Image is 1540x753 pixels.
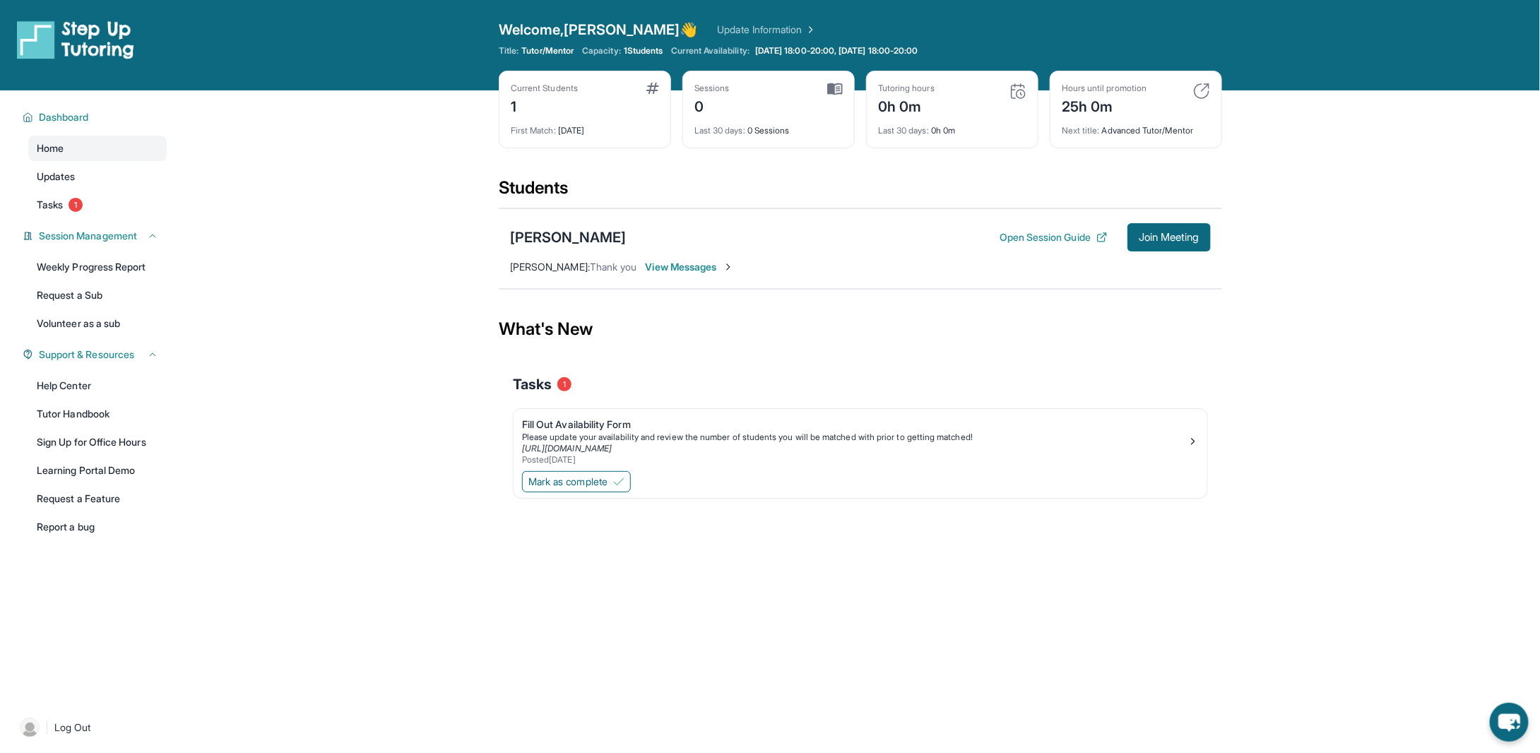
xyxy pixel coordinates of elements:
span: First Match : [511,125,556,136]
a: Learning Portal Demo [28,458,167,483]
span: [PERSON_NAME] : [510,261,590,273]
div: 25h 0m [1062,94,1147,117]
span: Support & Resources [39,348,134,362]
img: logo [17,20,134,59]
span: 1 [557,377,571,391]
div: [PERSON_NAME] [510,227,626,247]
span: [DATE] 18:00-20:00, [DATE] 18:00-20:00 [755,45,918,57]
span: Join Meeting [1139,233,1200,242]
span: Next title : [1062,125,1100,136]
span: Tasks [513,374,552,394]
div: 0 [694,94,730,117]
a: Request a Feature [28,486,167,511]
span: View Messages [646,260,734,274]
span: Last 30 days : [694,125,745,136]
span: Current Availability: [672,45,750,57]
span: Home [37,141,64,155]
span: 1 Students [624,45,663,57]
a: Tasks1 [28,192,167,218]
div: Tutoring hours [878,83,935,94]
div: What's New [499,298,1222,360]
button: chat-button [1490,703,1529,742]
span: Dashboard [39,110,89,124]
div: Posted [DATE] [522,454,1187,466]
div: Sessions [694,83,730,94]
a: Tutor Handbook [28,401,167,427]
div: Advanced Tutor/Mentor [1062,117,1210,136]
a: Sign Up for Office Hours [28,429,167,455]
span: Thank you [590,261,637,273]
img: card [827,83,843,95]
img: Chevron Right [802,23,817,37]
span: Title: [499,45,519,57]
button: Join Meeting [1127,223,1211,251]
button: Session Management [33,229,158,243]
a: Home [28,136,167,161]
img: user-img [20,718,40,737]
a: Weekly Progress Report [28,254,167,280]
a: Report a bug [28,514,167,540]
img: card [646,83,659,94]
a: [URL][DOMAIN_NAME] [522,443,612,453]
span: Updates [37,170,76,184]
div: Students [499,177,1222,208]
a: Fill Out Availability FormPlease update your availability and review the number of students you w... [514,409,1207,468]
button: Support & Resources [33,348,158,362]
button: Open Session Guide [1000,230,1108,244]
span: Tutor/Mentor [521,45,574,57]
div: 0 Sessions [694,117,843,136]
div: 1 [511,94,578,117]
button: Mark as complete [522,471,631,492]
div: 0h 0m [878,94,935,117]
div: 0h 0m [878,117,1026,136]
button: Dashboard [33,110,158,124]
a: |Log Out [14,712,167,743]
div: Current Students [511,83,578,94]
a: Updates [28,164,167,189]
span: 1 [69,198,83,212]
div: [DATE] [511,117,659,136]
div: Please update your availability and review the number of students you will be matched with prior ... [522,432,1187,443]
span: Last 30 days : [878,125,929,136]
span: Tasks [37,198,63,212]
img: Chevron-Right [723,261,734,273]
img: card [1193,83,1210,100]
span: Capacity: [582,45,621,57]
a: Request a Sub [28,283,167,308]
a: Volunteer as a sub [28,311,167,336]
a: [DATE] 18:00-20:00, [DATE] 18:00-20:00 [752,45,921,57]
img: card [1009,83,1026,100]
div: Hours until promotion [1062,83,1147,94]
span: | [45,719,49,736]
img: Mark as complete [613,476,624,487]
span: Welcome, [PERSON_NAME] 👋 [499,20,698,40]
div: Fill Out Availability Form [522,417,1187,432]
a: Update Information [718,23,817,37]
span: Mark as complete [528,475,608,489]
a: Help Center [28,373,167,398]
span: Session Management [39,229,137,243]
span: Log Out [54,721,91,735]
